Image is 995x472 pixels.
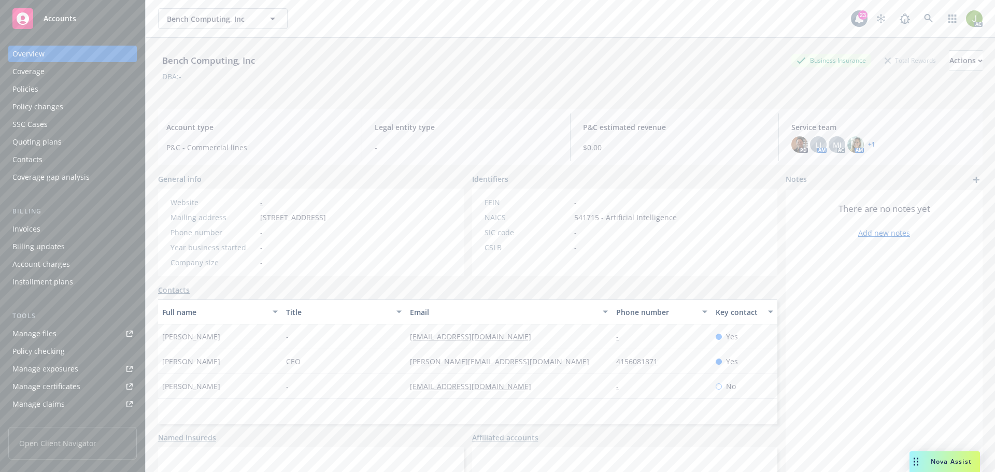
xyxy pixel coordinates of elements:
button: Key contact [712,299,777,324]
a: Policy checking [8,343,137,360]
a: Billing updates [8,238,137,255]
div: Year business started [170,242,256,253]
span: Yes [726,356,738,367]
div: Phone number [616,307,695,318]
div: Mailing address [170,212,256,223]
div: Full name [162,307,266,318]
span: Bench Computing, Inc [167,13,257,24]
a: Manage exposures [8,361,137,377]
span: - [286,381,289,392]
a: [EMAIL_ADDRESS][DOMAIN_NAME] [410,381,539,391]
div: Company size [170,257,256,268]
div: Policy checking [12,343,65,360]
span: - [260,242,263,253]
div: DBA: - [162,71,181,82]
span: There are no notes yet [838,203,930,215]
div: Bench Computing, Inc [158,54,259,67]
a: Quoting plans [8,134,137,150]
a: Add new notes [858,227,910,238]
div: Billing updates [12,238,65,255]
button: Email [406,299,612,324]
span: MJ [833,139,842,150]
span: - [574,227,577,238]
span: Nova Assist [931,457,972,466]
div: SSC Cases [12,116,48,133]
a: - [616,332,627,341]
a: Overview [8,46,137,62]
span: Service team [791,122,974,133]
a: Coverage [8,63,137,80]
button: Bench Computing, Inc [158,8,288,29]
span: Account type [166,122,349,133]
a: Manage files [8,325,137,342]
a: Account charges [8,256,137,273]
span: [PERSON_NAME] [162,356,220,367]
div: SIC code [485,227,570,238]
a: Manage claims [8,396,137,412]
div: Phone number [170,227,256,238]
span: Legal entity type [375,122,558,133]
a: +1 [868,141,875,148]
a: Report a Bug [894,8,915,29]
a: Manage BORs [8,413,137,430]
a: Policies [8,81,137,97]
div: Website [170,197,256,208]
div: Total Rewards [879,54,941,67]
div: Manage exposures [12,361,78,377]
span: Identifiers [472,174,508,184]
div: Email [410,307,596,318]
a: Affiliated accounts [472,432,538,443]
a: [PERSON_NAME][EMAIL_ADDRESS][DOMAIN_NAME] [410,356,598,366]
span: [PERSON_NAME] [162,331,220,342]
span: $0.00 [583,142,766,153]
a: Stop snowing [871,8,891,29]
div: Quoting plans [12,134,62,150]
a: [EMAIL_ADDRESS][DOMAIN_NAME] [410,332,539,341]
div: FEIN [485,197,570,208]
div: Tools [8,311,137,321]
a: Contacts [8,151,137,168]
span: General info [158,174,202,184]
span: No [726,381,736,392]
span: - [260,257,263,268]
div: Key contact [716,307,762,318]
div: Title [286,307,390,318]
div: Billing [8,206,137,217]
a: Named insureds [158,432,216,443]
button: Actions [949,50,983,71]
div: Actions [949,51,983,70]
div: Manage BORs [12,413,61,430]
div: NAICS [485,212,570,223]
a: Accounts [8,4,137,33]
span: CEO [286,356,301,367]
a: Coverage gap analysis [8,169,137,185]
span: [STREET_ADDRESS] [260,212,326,223]
a: Switch app [942,8,963,29]
button: Full name [158,299,282,324]
a: Policy changes [8,98,137,115]
button: Phone number [612,299,711,324]
span: Yes [726,331,738,342]
div: Manage certificates [12,378,80,395]
div: Manage files [12,325,56,342]
a: Search [918,8,939,29]
div: Installment plans [12,274,73,290]
span: 541715 - Artificial Intelligence [574,212,677,223]
span: [PERSON_NAME] [162,381,220,392]
span: - [286,331,289,342]
div: Business Insurance [791,54,871,67]
a: 4156081871 [616,356,666,366]
img: photo [847,136,864,153]
span: - [574,242,577,253]
a: Contacts [158,284,190,295]
div: Policies [12,81,38,97]
button: Title [282,299,406,324]
div: 23 [858,10,868,20]
div: Coverage [12,63,45,80]
a: SSC Cases [8,116,137,133]
a: Invoices [8,221,137,237]
span: LI [815,139,821,150]
a: add [970,174,983,186]
div: Policy changes [12,98,63,115]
